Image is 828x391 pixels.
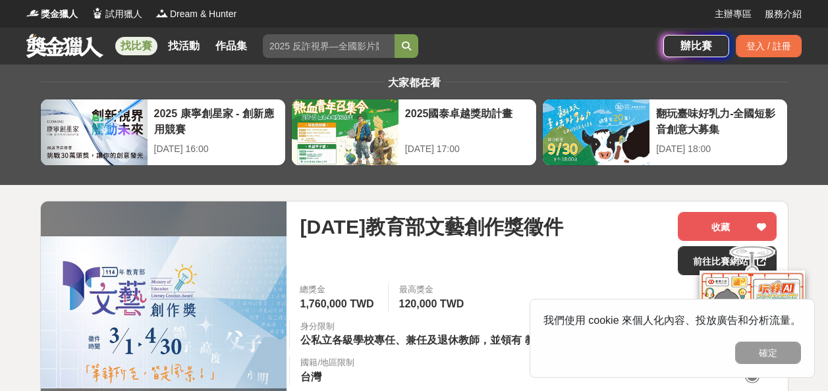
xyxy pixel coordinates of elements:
a: Logo獎金獵人 [26,7,78,21]
a: 主辦專區 [715,7,752,21]
input: 2025 反詐視界—全國影片競賽 [263,34,395,58]
div: 國籍/地區限制 [300,356,354,369]
a: 找比賽 [115,37,157,55]
a: 找活動 [163,37,205,55]
div: 翻玩臺味好乳力-全國短影音創意大募集 [656,106,781,136]
span: 120,000 TWD [399,298,464,309]
img: Logo [26,7,40,20]
button: 收藏 [678,212,777,241]
div: 登入 / 註冊 [736,35,802,57]
a: 辦比賽 [663,35,729,57]
img: Logo [91,7,104,20]
a: 前往比賽網站 [678,246,777,275]
div: 2025國泰卓越獎助計畫 [405,106,530,136]
span: 總獎金 [300,283,377,296]
span: 最高獎金 [399,283,468,296]
a: 作品集 [210,37,252,55]
div: [DATE] 18:00 [656,142,781,156]
button: 確定 [735,342,801,364]
a: 2025 康寧創星家 - 創新應用競賽[DATE] 16:00 [40,99,286,166]
span: 大家都在看 [385,77,444,88]
div: [DATE] 17:00 [405,142,530,156]
span: 台灣 [300,371,321,382]
a: 服務介紹 [765,7,802,21]
span: [DATE]教育部文藝創作獎徵件 [300,212,563,242]
img: Logo [155,7,169,20]
img: Cover Image [41,236,287,388]
span: Dream & Hunter [170,7,236,21]
a: 翻玩臺味好乳力-全國短影音創意大募集[DATE] 18:00 [542,99,788,166]
span: 我們使用 cookie 來個人化內容、投放廣告和分析流量。 [543,315,801,326]
span: 試用獵人 [105,7,142,21]
div: 2025 康寧創星家 - 創新應用競賽 [154,106,279,136]
span: 公私立各級學校專任、兼任及退休教師，並領有 教師證書或立案學校之聘書、在學學生 [300,334,704,346]
div: 身分限制 [300,320,707,333]
a: Logo試用獵人 [91,7,142,21]
a: LogoDream & Hunter [155,7,236,21]
img: d2146d9a-e6f6-4337-9592-8cefde37ba6b.png [700,271,805,358]
a: 2025國泰卓越獎助計畫[DATE] 17:00 [291,99,537,166]
div: [DATE] 16:00 [154,142,279,156]
span: 1,760,000 TWD [300,298,373,309]
span: 獎金獵人 [41,7,78,21]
